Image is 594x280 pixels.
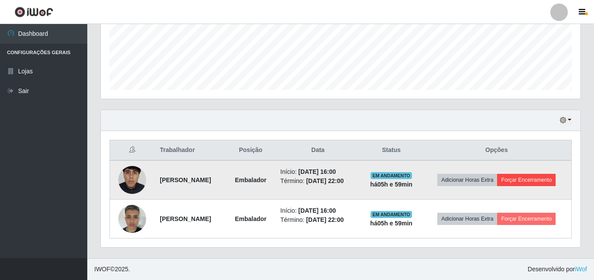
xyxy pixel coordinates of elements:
[370,181,412,188] strong: há 05 h e 59 min
[280,176,355,186] li: Término:
[155,140,226,161] th: Trabalhador
[94,266,110,273] span: IWOF
[94,265,130,274] span: © 2025 .
[437,174,497,186] button: Adicionar Horas Extra
[371,172,412,179] span: EM ANDAMENTO
[299,207,336,214] time: [DATE] 16:00
[497,213,556,225] button: Forçar Encerramento
[370,220,412,227] strong: há 05 h e 59 min
[528,265,587,274] span: Desenvolvido por
[235,215,266,222] strong: Embalador
[497,174,556,186] button: Forçar Encerramento
[118,200,146,237] img: 1753187317343.jpeg
[371,211,412,218] span: EM ANDAMENTO
[280,215,355,225] li: Término:
[306,177,343,184] time: [DATE] 22:00
[275,140,361,161] th: Data
[14,7,53,17] img: CoreUI Logo
[437,213,497,225] button: Adicionar Horas Extra
[575,266,587,273] a: iWof
[118,149,146,211] img: 1733491183363.jpeg
[361,140,422,161] th: Status
[160,215,211,222] strong: [PERSON_NAME]
[235,176,266,183] strong: Embalador
[299,168,336,175] time: [DATE] 16:00
[422,140,572,161] th: Opções
[226,140,275,161] th: Posição
[306,216,343,223] time: [DATE] 22:00
[160,176,211,183] strong: [PERSON_NAME]
[280,167,355,176] li: Início:
[280,206,355,215] li: Início:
